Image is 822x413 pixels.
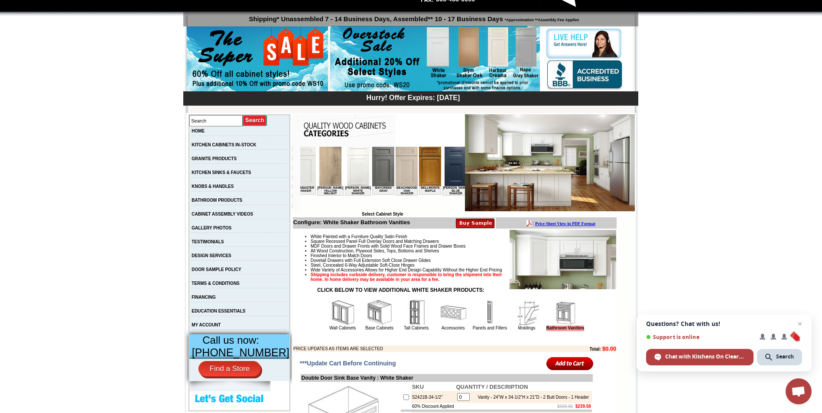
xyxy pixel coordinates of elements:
a: Panels and Fillers [473,326,507,330]
b: SKU [412,384,424,390]
a: CABINET ASSEMBLY VIDEOS [192,212,253,216]
a: GRANITE PRODUCTS [192,156,237,161]
a: FINANCING [192,295,216,300]
a: Base Cabinets [365,326,393,330]
img: spacer.gif [43,24,45,25]
li: Square Recessed Panel Full Overlay Doors and Matching Drawers [311,239,616,244]
strong: Shipping includes curbside delivery, customer is responsible to bring the shipment into their hom... [311,272,502,282]
img: spacer.gif [16,24,17,25]
b: Configure: White Shaker Bathroom Vanities [293,219,410,226]
img: spacer.gif [94,24,95,25]
span: [PHONE_NUMBER] [192,346,289,358]
li: Dovetail Drawers with Full Extension Soft Close Drawer Glides [311,258,616,263]
span: Chat with Kitchens On Clearance [665,353,745,361]
li: Steel, Concealed 6-Way Adjustable Soft-Close Hinges [311,263,616,268]
span: Call us now: [202,334,259,346]
a: Accessories [442,326,465,330]
li: MDF Doors and Drawer Fronts with Solid Wood Face Frames and Drawer Boxes [311,244,616,248]
img: Product Image [510,230,616,289]
span: ***Update Cart Before Continuing [300,360,396,367]
td: Baycreek Gray [72,39,94,48]
div: Search [757,349,802,365]
b: $0.00 [602,345,617,352]
td: Beachwood Oak Shaker [95,39,117,49]
a: Wall Cabinets [329,326,356,330]
a: Find a Store [198,361,261,377]
div: Chat with Kitchens On Clearance [646,349,754,365]
a: GALLERY PHOTOS [192,226,231,230]
td: [PERSON_NAME] Yellow Walnut [17,39,43,49]
li: Finished Interior to Match Doors [311,253,616,258]
img: White Shaker [465,114,635,211]
li: All Wood Construction, Plywood Sides, Tops, Bottoms and Shelves [311,248,616,253]
div: Hurry! Offer Expires: [DATE] [188,93,638,102]
td: [PERSON_NAME] Blue Shaker [142,39,169,49]
a: TERMS & CONDITIONS [192,281,240,286]
span: *Approximation **Assembly Fee Applies [503,16,579,22]
img: Bathroom Vanities [552,300,578,326]
img: Moldings [514,300,540,326]
span: Search [776,353,794,361]
a: EDUCATION ESSENTIALS [192,309,245,313]
a: KITCHEN SINKS & FAUCETS [192,170,251,175]
a: DESIGN SERVICES [192,253,231,258]
td: [PERSON_NAME] White Shaker [45,39,71,49]
img: Accessories [440,300,466,326]
b: Price Sheet View in PDF Format [10,3,70,8]
td: Bellmonte Maple [119,39,141,48]
td: PRICE UPDATES AS ITEMS ARE SELECTED [293,345,542,352]
p: Shipping* Unassembled 7 - 14 Business Days, Assembled** 10 - 17 Business Days [188,11,638,23]
strong: CLICK BELOW TO VIEW ADDITIONAL WHITE SHAKER PRODUCTS: [317,287,484,293]
a: Price Sheet View in PDF Format [10,1,70,9]
span: Close chat [795,319,805,329]
a: MY ACCOUNT [192,323,221,327]
div: Vanity - 24"W x 34-1/2"H x 21"D - 2 Butt Doors - 1 Header [473,395,589,400]
img: pdf.png [1,2,8,9]
td: Double Door Sink Base Vanity : White Shaker [301,374,593,382]
img: spacer.gif [141,24,142,25]
a: BATHROOM PRODUCTS [192,198,242,203]
b: Total: [589,347,601,352]
a: TESTIMONIALS [192,239,224,244]
b: Select Cabinet Style [362,212,403,216]
a: Moldings [518,326,536,330]
input: Submit [243,115,267,126]
img: spacer.gif [117,24,119,25]
a: Tall Cabinets [404,326,429,330]
img: Tall Cabinets [403,300,429,326]
span: Support is online [646,334,754,340]
a: HOME [192,129,205,133]
td: S2421B-34-1/2" [411,391,455,403]
input: Add to Cart [546,356,594,371]
iframe: Browser incompatible [300,147,465,212]
b: $239.58 [575,404,591,409]
img: Wall Cabinets [330,300,356,326]
img: Panels and Fillers [477,300,503,326]
img: Base Cabinets [367,300,393,326]
td: 60% Discount Applied [411,403,455,410]
a: KITCHEN CABINETS IN-STOCK [192,142,256,147]
a: Bathroom Vanities [546,326,585,331]
s: $598.95 [557,404,573,409]
span: Questions? Chat with us! [646,320,802,327]
b: QUANTITY / DESCRIPTION [456,384,528,390]
li: White Painted with a Furniture Quality Satin Finish [311,234,616,239]
li: Wide Variety of Accessories Allows for Higher End Design Capability Without the Higher End Pricing [311,268,616,272]
img: spacer.gif [71,24,72,25]
a: DOOR SAMPLE POLICY [192,267,241,272]
a: KNOBS & HANDLES [192,184,234,189]
div: Open chat [786,378,812,404]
